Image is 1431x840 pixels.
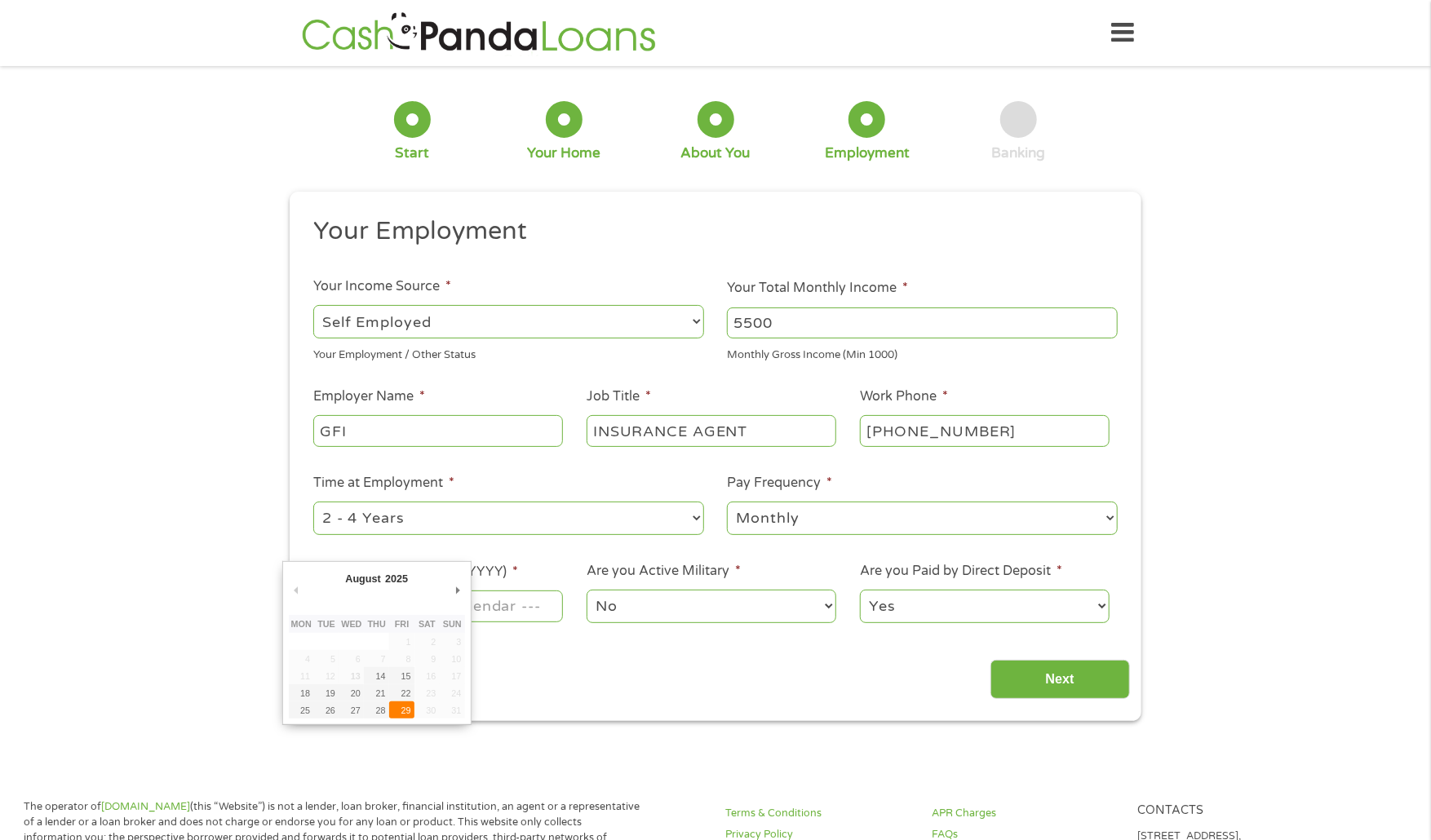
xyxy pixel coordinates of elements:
a: [DOMAIN_NAME] [101,800,190,813]
button: 20 [339,684,364,701]
div: Monthly Gross Income (Min 1000) [727,342,1118,364]
label: Pay Frequency [727,475,832,492]
div: Your Home [527,144,600,162]
h2: Your Employment [313,215,1106,248]
a: APR Charges [932,806,1118,821]
label: Your Total Monthly Income [727,280,908,297]
button: 25 [289,701,314,718]
div: Employment [825,144,910,162]
abbr: Saturday [419,619,436,629]
button: 19 [314,684,339,701]
label: Job Title [587,388,651,405]
a: Terms & Conditions [725,806,911,821]
input: Next [990,660,1130,700]
h4: Contacts [1138,803,1324,819]
input: Walmart [313,415,563,446]
input: Cashier [587,415,836,446]
label: Are you Paid by Direct Deposit [860,563,1062,580]
button: 29 [389,701,414,718]
input: (231) 754-4010 [860,415,1110,446]
div: August [343,568,383,590]
button: 15 [389,667,414,684]
abbr: Friday [395,619,409,629]
button: 27 [339,701,364,718]
div: About You [681,144,751,162]
button: 26 [314,701,339,718]
abbr: Tuesday [317,619,335,629]
div: Start [395,144,429,162]
label: Your Income Source [313,278,451,295]
label: Time at Employment [313,475,454,492]
abbr: Sunday [443,619,462,629]
label: Employer Name [313,388,425,405]
button: 28 [364,701,389,718]
div: Banking [992,144,1046,162]
div: 2025 [383,568,410,590]
abbr: Thursday [368,619,386,629]
input: 1800 [727,307,1118,338]
button: 22 [389,684,414,701]
button: Previous Month [289,580,303,602]
img: GetLoanNow Logo [297,10,661,56]
div: Your Employment / Other Status [313,342,704,364]
button: 21 [364,684,389,701]
button: Next Month [450,580,465,602]
button: 14 [364,667,389,684]
button: 18 [289,684,314,701]
abbr: Monday [291,619,312,629]
label: Work Phone [860,388,948,405]
label: Are you Active Military [587,563,741,580]
abbr: Wednesday [341,619,361,629]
